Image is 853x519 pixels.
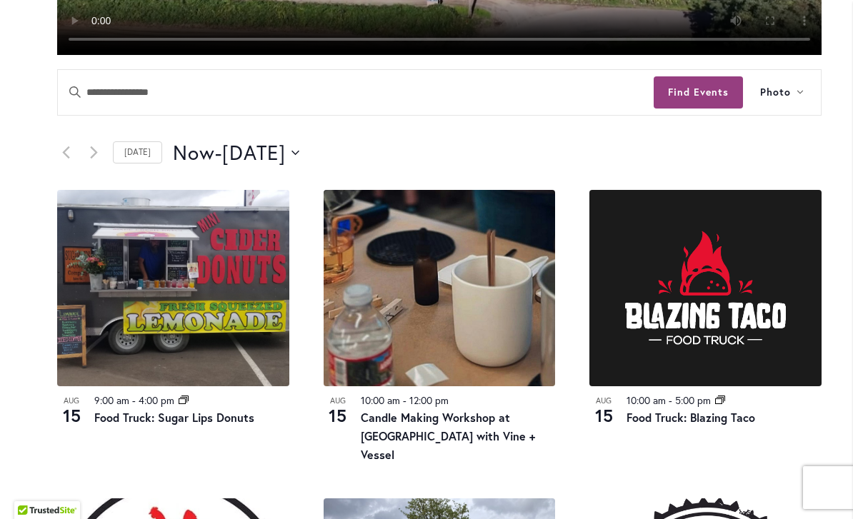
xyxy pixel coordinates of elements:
[627,393,666,407] time: 10:00 am
[57,395,86,407] span: Aug
[215,138,222,167] span: -
[11,468,51,508] iframe: Launch Accessibility Center
[669,393,672,407] span: -
[760,84,791,101] span: Photo
[409,393,449,407] time: 12:00 pm
[85,144,102,161] a: Next Events
[589,190,822,386] img: Blazing Taco Food Truck
[324,403,352,428] span: 15
[654,76,743,109] button: Find Events
[589,403,618,428] span: 15
[361,410,535,462] a: Candle Making Workshop at [GEOGRAPHIC_DATA] with Vine + Vessel
[58,70,654,115] input: Enter Keyword. Search for events by Keyword.
[589,395,618,407] span: Aug
[675,393,711,407] time: 5:00 pm
[94,393,129,407] time: 9:00 am
[113,141,162,163] a: Click to select today's date
[743,70,821,115] button: Photo
[57,403,86,428] span: 15
[57,144,74,161] a: Previous Events
[57,190,289,386] img: Food Truck: Sugar Lips Apple Cider Donuts
[132,393,136,407] span: -
[403,393,406,407] span: -
[627,410,755,425] a: Food Truck: Blazing Taco
[324,395,352,407] span: Aug
[139,393,174,407] time: 4:00 pm
[324,190,556,386] img: 93f53704220c201f2168fc261161dde5
[173,138,215,167] span: Now
[173,138,299,167] button: Click to toggle datepicker
[361,393,400,407] time: 10:00 am
[94,410,254,425] a: Food Truck: Sugar Lips Donuts
[222,138,286,167] span: [DATE]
